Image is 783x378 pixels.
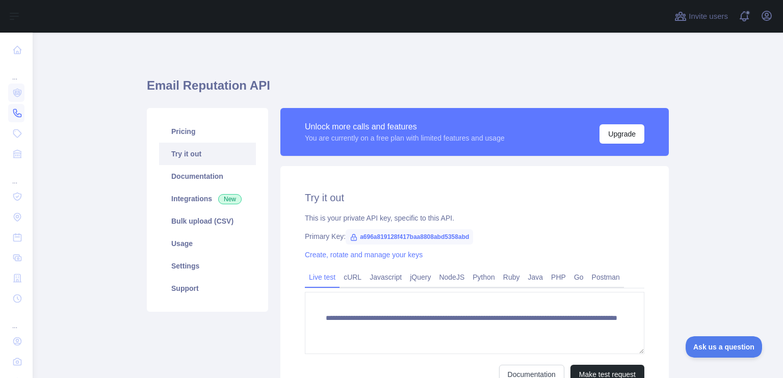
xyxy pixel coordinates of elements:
a: Settings [159,255,256,277]
a: Documentation [159,165,256,187]
a: NodeJS [435,269,468,285]
a: Create, rotate and manage your keys [305,251,423,259]
a: cURL [340,269,366,285]
div: Primary Key: [305,231,644,241]
h2: Try it out [305,191,644,205]
div: Unlock more calls and features [305,121,505,133]
a: jQuery [406,269,435,285]
a: Java [524,269,547,285]
a: Ruby [499,269,524,285]
a: Integrations New [159,187,256,210]
div: ... [8,61,24,82]
span: a696a819128f417baa8808abd5358abd [346,229,473,245]
button: Invite users [672,8,730,24]
div: This is your private API key, specific to this API. [305,213,644,223]
a: PHP [547,269,570,285]
a: Javascript [366,269,406,285]
button: Upgrade [599,124,644,144]
a: Go [570,269,588,285]
div: ... [8,165,24,185]
a: Pricing [159,120,256,143]
iframe: Toggle Customer Support [686,336,763,358]
a: Bulk upload (CSV) [159,210,256,232]
div: ... [8,310,24,330]
a: Live test [305,269,340,285]
a: Postman [588,269,624,285]
a: Usage [159,232,256,255]
a: Try it out [159,143,256,165]
h1: Email Reputation API [147,77,669,102]
a: Support [159,277,256,300]
span: New [218,194,242,204]
div: You are currently on a free plan with limited features and usage [305,133,505,143]
a: Python [468,269,499,285]
span: Invite users [689,11,728,22]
